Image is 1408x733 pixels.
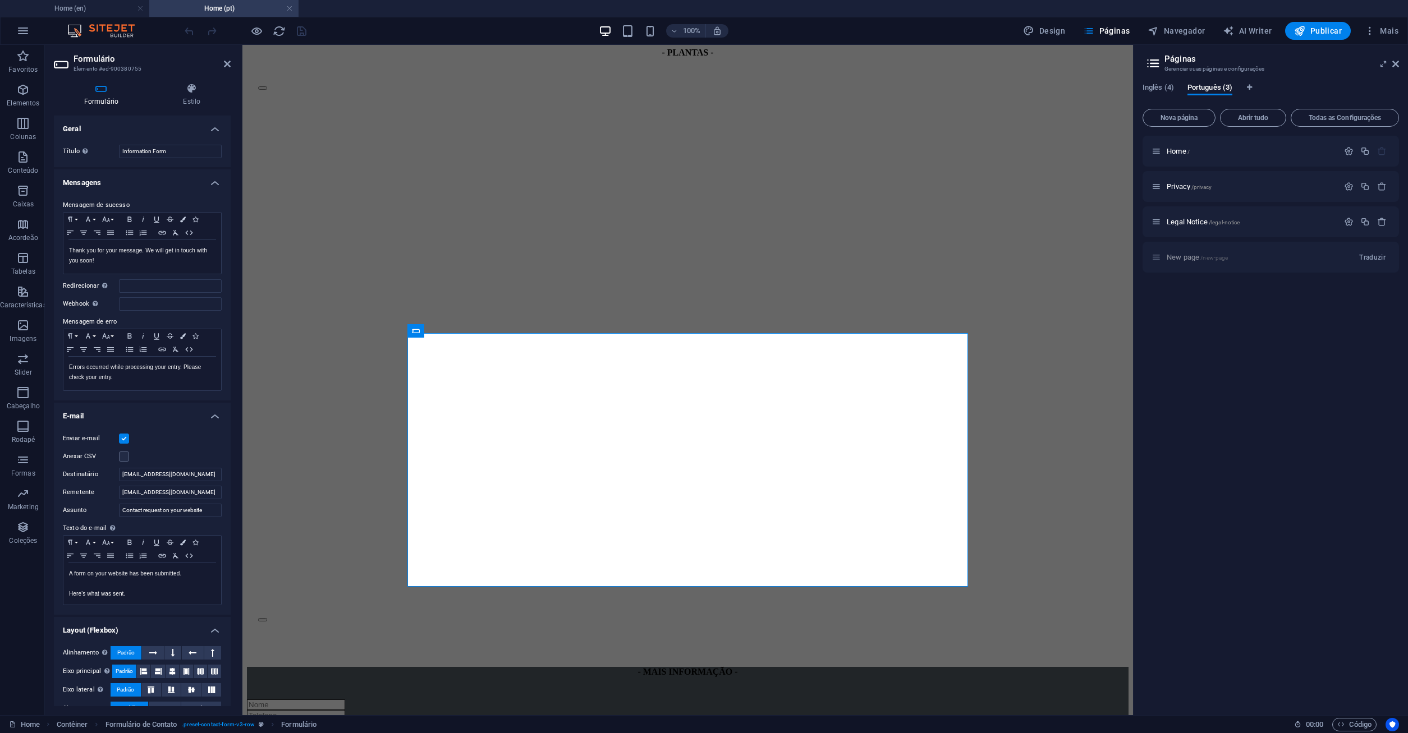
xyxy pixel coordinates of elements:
[90,343,104,356] button: Align Right
[63,199,222,212] label: Mensagem de sucesso
[81,213,99,226] button: Font Family
[77,226,90,239] button: Align Center
[8,233,38,242] p: Acordeão
[1164,54,1399,64] h2: Páginas
[1148,25,1205,36] span: Navegador
[1167,147,1190,155] span: Home
[1079,22,1134,40] button: Páginas
[106,718,177,731] span: Clique para selecionar. Clique duas vezes para editar
[1023,25,1065,36] span: Design
[1167,218,1240,226] span: Clique para abrir a página
[1163,147,1338,155] div: Home/
[1360,182,1370,191] div: Duplicar
[119,468,222,481] input: Deixe em branco para o endereço do cliente...
[63,343,77,356] button: Align Left
[8,65,38,74] p: Favoritos
[104,549,117,563] button: Align Justify
[1344,182,1354,191] div: Configurações
[63,226,77,239] button: Align Left
[13,200,34,209] p: Caixas
[90,226,104,239] button: Align Right
[63,450,119,463] label: Anexar CSV
[150,536,163,549] button: Underline (Ctrl+U)
[1296,114,1394,121] span: Todas as Configurações
[136,549,150,563] button: Ordered List
[1386,718,1399,731] button: Usercentrics
[1364,25,1398,36] span: Mais
[1344,217,1354,227] div: Configurações
[69,362,215,382] p: Errors occurred while processing your entry. Please check your entry.
[1291,109,1399,127] button: Todas as Configurações
[63,683,111,697] label: Eixo lateral
[111,702,148,715] button: Padrão
[69,246,215,266] p: Thank you for your message. We will get in touch with you soon!
[683,24,701,38] h6: 100%
[7,402,40,411] p: Cabeçalho
[1163,183,1338,190] div: Privacy/privacy
[12,435,35,444] p: Rodapé
[77,549,90,563] button: Align Center
[63,665,112,678] label: Eixo principal
[8,166,38,175] p: Conteúdo
[149,2,299,15] h4: Home (pt)
[63,315,222,329] label: Mensagem de erro
[150,329,163,343] button: Underline (Ctrl+U)
[181,702,221,715] button: Desligar
[121,702,138,715] span: Padrão
[136,329,150,343] button: Italic (Ctrl+I)
[123,549,136,563] button: Unordered List
[1223,25,1272,36] span: AI Writer
[1218,22,1276,40] button: AI Writer
[1143,81,1174,96] span: Inglês (4)
[54,169,231,190] h4: Mensagens
[8,503,39,511] p: Marketing
[63,279,119,293] label: Redirecionar
[155,343,169,356] button: Insert Link
[177,329,189,343] button: Colors
[99,536,117,549] button: Font Size
[63,213,81,226] button: Paragraph Format
[74,54,231,64] h2: Formulário
[1019,22,1070,40] button: Design
[119,145,222,158] input: Título do formulário...
[1377,182,1387,191] div: Remover
[189,329,201,343] button: Icons
[182,226,196,239] button: HTML
[90,549,104,563] button: Align Right
[11,469,35,478] p: Formas
[1360,217,1370,227] div: Duplicar
[1344,146,1354,156] div: Configurações
[63,504,119,517] label: Assunto
[10,334,36,343] p: Imagens
[1164,64,1377,74] h3: Gerenciar suas páginas e configurações
[136,213,150,226] button: Italic (Ctrl+I)
[1294,25,1342,36] span: Publicar
[1083,25,1130,36] span: Páginas
[74,64,208,74] h3: Elemento #ed-900380755
[1359,253,1386,262] span: Traduzir
[63,536,81,549] button: Paragraph Format
[63,329,81,343] button: Paragraph Format
[1314,720,1315,729] span: :
[81,329,99,343] button: Font Family
[169,549,182,563] button: Clear Formatting
[63,432,119,445] label: Enviar e-mail
[150,213,163,226] button: Underline (Ctrl+U)
[136,536,150,549] button: Italic (Ctrl+I)
[123,536,136,549] button: Bold (Ctrl+B)
[136,226,150,239] button: Ordered List
[182,718,255,731] span: . preset-contact-form-v3-row
[104,343,117,356] button: Align Justify
[155,549,169,563] button: Insert Link
[112,665,136,678] button: Padrão
[1285,22,1351,40] button: Publicar
[63,145,119,158] label: Título
[259,721,264,727] i: Este elemento é uma predefinição personalizável
[63,702,111,715] label: Ajuste
[57,718,88,731] span: Clique para selecionar. Clique duas vezes para editar
[69,569,215,579] p: A form on your website has been submitted.
[272,24,286,38] button: reload
[119,486,222,499] input: Deixe em branco para o endereço neutro (noreply@sitehub.io)
[1143,83,1399,104] div: Guia de Idiomas
[15,368,32,377] p: Slider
